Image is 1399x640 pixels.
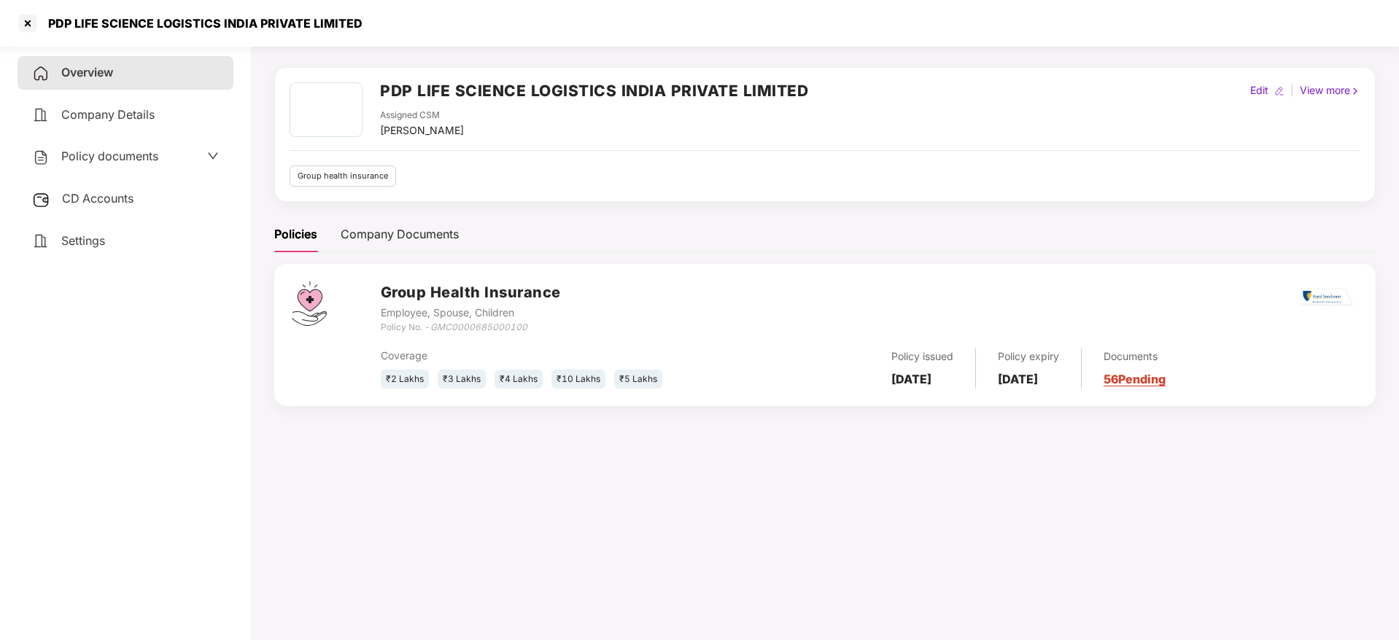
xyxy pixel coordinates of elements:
img: svg+xml;base64,PHN2ZyB4bWxucz0iaHR0cDovL3d3dy53My5vcmcvMjAwMC9zdmciIHdpZHRoPSIyNCIgaGVpZ2h0PSIyNC... [32,233,50,250]
div: Assigned CSM [380,109,464,122]
div: Group health insurance [290,165,396,187]
span: CD Accounts [62,191,133,206]
div: Documents [1104,348,1166,364]
span: Policy documents [61,149,158,163]
img: rightIcon [1350,86,1360,96]
img: svg+xml;base64,PHN2ZyB4bWxucz0iaHR0cDovL3d3dy53My5vcmcvMjAwMC9zdmciIHdpZHRoPSIyNCIgaGVpZ2h0PSIyNC... [32,149,50,166]
div: ₹4 Lakhs [495,370,543,389]
div: Policy No. - [381,321,561,335]
div: PDP LIFE SCIENCE LOGISTICS INDIA PRIVATE LIMITED [39,16,363,31]
img: svg+xml;base64,PHN2ZyB3aWR0aD0iMjUiIGhlaWdodD0iMjQiIHZpZXdCb3g9IjAgMCAyNSAyNCIgZmlsbD0ibm9uZSIgeG... [32,191,50,208]
img: svg+xml;base64,PHN2ZyB4bWxucz0iaHR0cDovL3d3dy53My5vcmcvMjAwMC9zdmciIHdpZHRoPSIyNCIgaGVpZ2h0PSIyNC... [32,106,50,124]
b: [DATE] [998,372,1038,386]
img: rsi.png [1301,288,1353,306]
img: svg+xml;base64,PHN2ZyB4bWxucz0iaHR0cDovL3d3dy53My5vcmcvMjAwMC9zdmciIHdpZHRoPSIyNCIgaGVpZ2h0PSIyNC... [32,65,50,82]
div: Policy issued [891,348,953,364]
h2: PDP LIFE SCIENCE LOGISTICS INDIA PRIVATE LIMITED [380,79,808,103]
a: 56 Pending [1104,372,1166,386]
div: Company Documents [341,225,459,243]
div: ₹3 Lakhs [438,370,486,389]
span: Company Details [61,107,155,122]
div: View more [1297,82,1363,98]
div: [PERSON_NAME] [380,122,464,138]
div: ₹10 Lakhs [551,370,605,389]
img: editIcon [1274,86,1284,96]
b: [DATE] [891,372,931,386]
h3: Group Health Insurance [381,281,561,304]
div: Coverage [381,348,707,364]
div: Edit [1247,82,1271,98]
div: Employee, Spouse, Children [381,305,561,321]
img: svg+xml;base64,PHN2ZyB4bWxucz0iaHR0cDovL3d3dy53My5vcmcvMjAwMC9zdmciIHdpZHRoPSI0Ny43MTQiIGhlaWdodD... [292,281,327,326]
span: Overview [61,65,113,79]
div: | [1287,82,1297,98]
span: down [207,150,219,162]
div: Policies [274,225,317,243]
i: GMC0000685000100 [430,321,527,332]
div: ₹5 Lakhs [614,370,662,389]
div: ₹2 Lakhs [381,370,429,389]
div: Policy expiry [998,348,1059,364]
span: Settings [61,233,105,248]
